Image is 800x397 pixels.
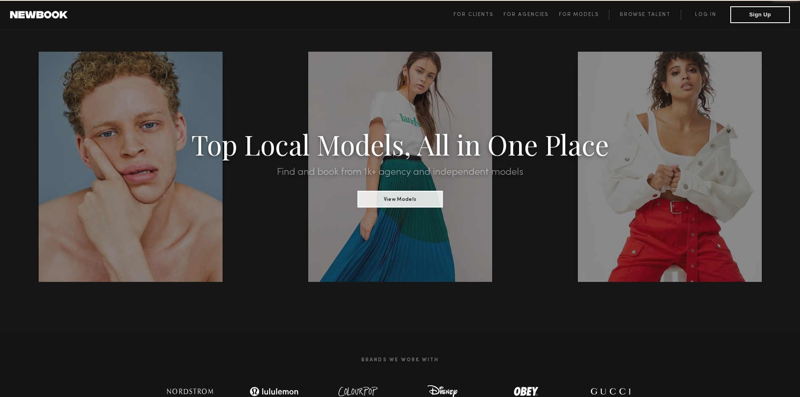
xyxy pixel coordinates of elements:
h2: Brands We Work With [148,347,652,373]
a: For Clients [454,10,504,20]
span: For Models [559,12,599,17]
span: For Clients [454,12,493,17]
a: Browse Talent [609,10,681,20]
h1: Top Local Models, All in One Place [60,131,740,157]
a: Log in [681,10,730,20]
a: For Models [559,10,609,20]
a: View Models [357,194,443,203]
span: For Agencies [504,12,548,17]
h2: Find and book from 1k+ agency and independent models [60,167,740,177]
button: View Models [357,191,443,208]
button: Sign Up [730,6,790,23]
a: For Agencies [504,10,559,20]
